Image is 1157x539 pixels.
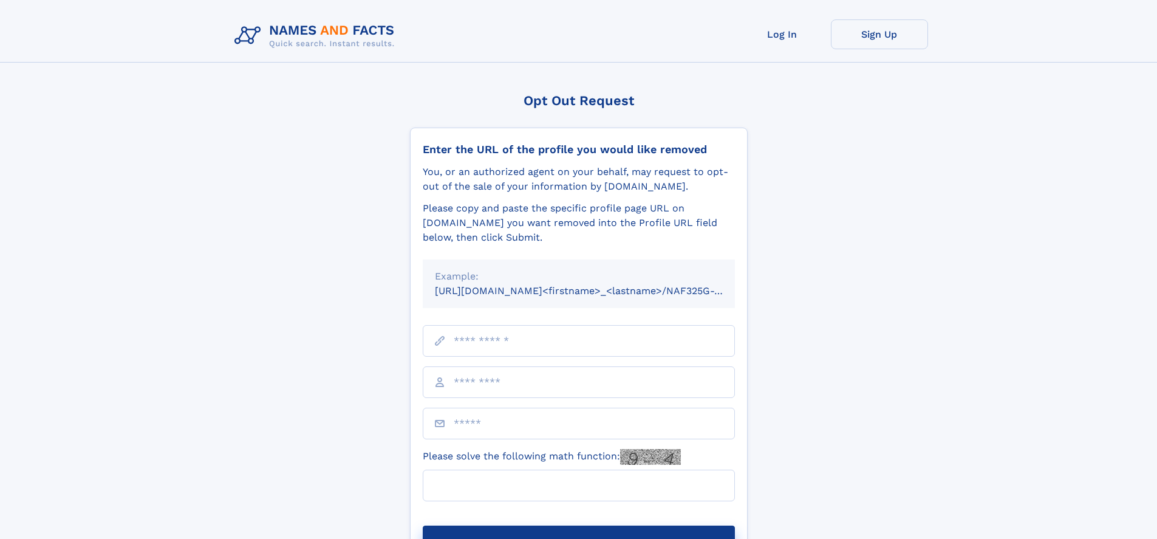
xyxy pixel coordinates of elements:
[423,143,735,156] div: Enter the URL of the profile you would like removed
[230,19,404,52] img: Logo Names and Facts
[423,449,681,465] label: Please solve the following math function:
[831,19,928,49] a: Sign Up
[423,201,735,245] div: Please copy and paste the specific profile page URL on [DOMAIN_NAME] you want removed into the Pr...
[435,269,723,284] div: Example:
[423,165,735,194] div: You, or an authorized agent on your behalf, may request to opt-out of the sale of your informatio...
[410,93,748,108] div: Opt Out Request
[734,19,831,49] a: Log In
[435,285,758,297] small: [URL][DOMAIN_NAME]<firstname>_<lastname>/NAF325G-xxxxxxxx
